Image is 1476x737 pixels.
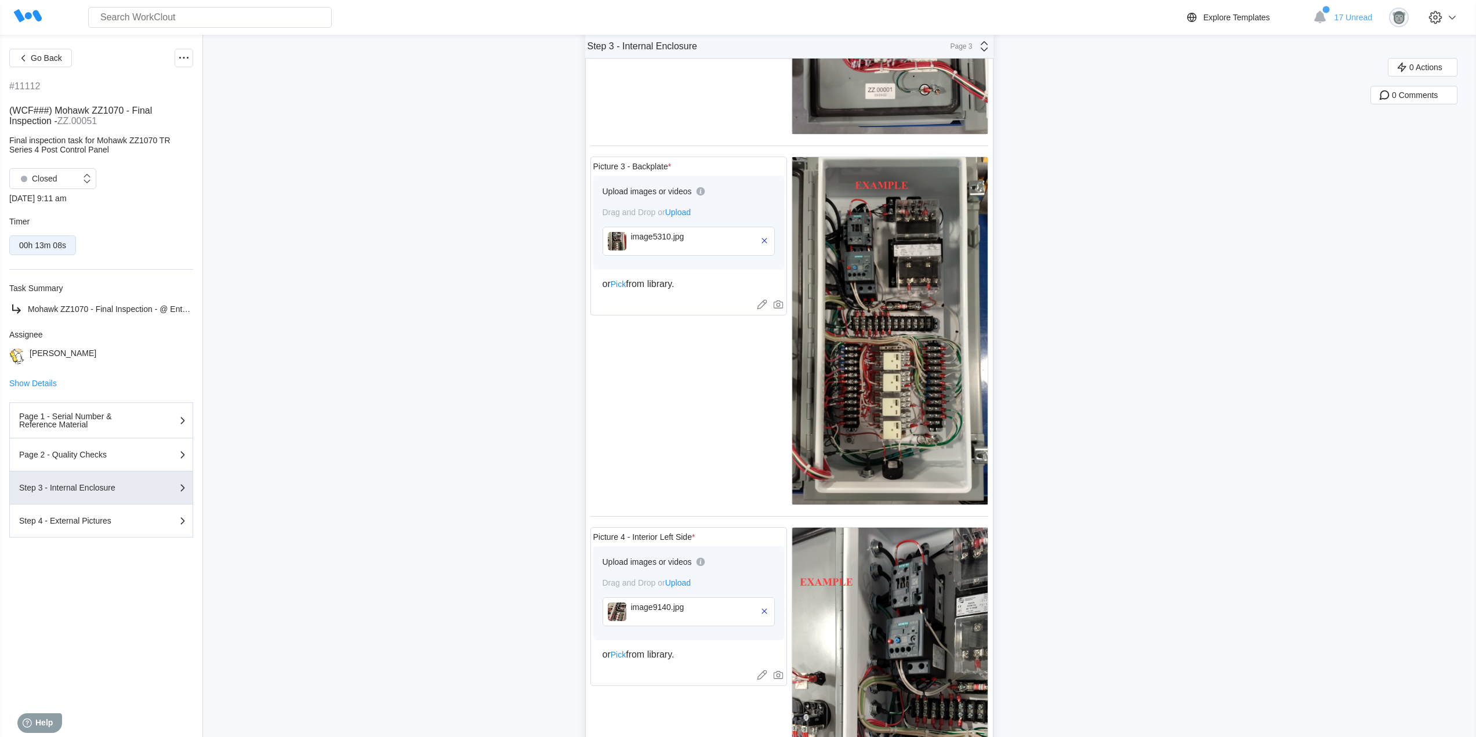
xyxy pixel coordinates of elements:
[944,42,973,50] div: Page 3
[9,217,193,226] div: Timer
[31,54,62,62] span: Go Back
[9,194,193,203] div: [DATE] 9:11 am
[9,49,72,67] button: Go Back
[88,7,332,28] input: Search WorkClout
[1334,13,1372,22] span: 17 Unread
[608,602,626,621] img: image9140.jpg
[665,208,691,217] span: Upload
[631,602,759,612] div: image9140.jpg
[28,304,481,314] span: Mohawk ZZ1070 - Final Inspection - @ Enter the Job Number (Format: M12345) - @ Enter Serial Numbe...
[9,136,193,154] div: Final inspection task for Mohawk ZZ1070 TR Series 4 Post Control Panel
[603,649,775,660] div: or from library.
[1185,10,1307,24] a: Explore Templates
[1392,91,1438,99] span: 0 Comments
[9,284,193,293] div: Task Summary
[9,471,193,504] button: Step 3 - Internal Enclosure
[9,379,57,387] button: Show Details
[611,650,626,659] span: Pick
[1409,63,1442,71] span: 0 Actions
[1203,13,1270,22] div: Explore Templates
[593,532,695,542] div: Picture 4 - Interior Left Side
[9,504,193,538] button: Step 4 - External Pictures
[19,517,135,525] div: Step 4 - External Pictures
[19,451,135,459] div: Page 2 - Quality Checks
[611,279,626,289] span: Pick
[9,402,193,438] button: Page 1 - Serial Number & Reference Material
[1388,58,1457,77] button: 0 Actions
[593,162,672,171] div: Picture 3 - Backplate
[9,106,152,126] span: (WCF###) Mohawk ZZ1070 - Final Inspection -
[16,170,57,187] div: Closed
[9,81,40,92] div: #11112
[1370,86,1457,104] button: 0 Comments
[19,412,135,429] div: Page 1 - Serial Number & Reference Material
[19,484,135,492] div: Step 3 - Internal Enclosure
[608,232,626,250] img: image5310.jpg
[30,348,96,364] div: [PERSON_NAME]
[603,578,691,587] span: Drag and Drop or
[9,302,193,316] a: Mohawk ZZ1070 - Final Inspection - @ Enter the Job Number (Format: M12345) - @ Enter Serial Numbe...
[603,557,692,567] div: Upload images or videos
[665,578,691,587] span: Upload
[588,41,697,52] div: Step 3 - Internal Enclosure
[19,241,66,250] div: 00h 13m 08s
[1389,8,1409,27] img: gorilla.png
[57,116,97,126] mark: ZZ.00051
[9,330,193,339] div: Assignee
[603,208,691,217] span: Drag and Drop or
[9,348,25,364] img: download.jpg
[631,232,759,241] div: image5310.jpg
[603,279,775,289] div: or from library.
[9,438,193,471] button: Page 2 - Quality Checks
[792,157,988,504] img: Backplate.jpg
[603,187,692,196] div: Upload images or videos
